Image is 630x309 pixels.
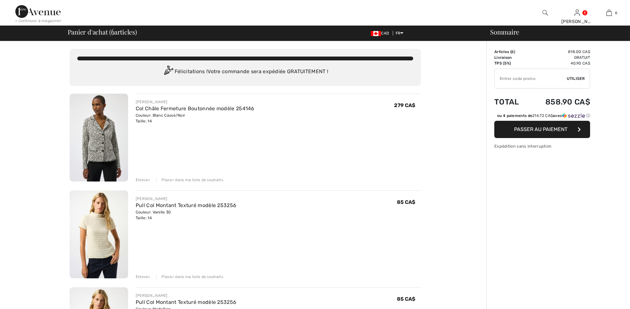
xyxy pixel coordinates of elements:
span: 279 CA$ [394,102,415,108]
span: Utiliser [567,76,585,81]
div: [PERSON_NAME] [136,99,254,105]
img: Mon panier [606,9,612,17]
span: 85 CA$ [397,199,416,205]
td: 858.90 CA$ [528,91,590,113]
div: Expédition sans interruption [494,143,590,149]
img: Sezzle [562,113,585,119]
img: Congratulation2.svg [162,66,175,78]
a: Col Châle Fermeture Boutonnée modèle 254146 [136,105,254,112]
img: Canadian Dollar [371,31,381,36]
div: Enlever [136,177,150,183]
td: 40.90 CA$ [528,60,590,66]
img: Mes infos [574,9,580,17]
a: Pull Col Montant Texturé modèle 253256 [136,202,236,208]
img: 1ère Avenue [15,5,61,18]
td: Gratuit [528,55,590,60]
span: 6 [615,10,617,16]
div: Félicitations ! Votre commande sera expédiée GRATUITEMENT ! [77,66,413,78]
div: Enlever [136,274,150,280]
a: Pull Col Montant Texturé modèle 253256 [136,299,236,305]
td: TPS (5%) [494,60,528,66]
span: FR [396,31,404,35]
td: Livraison [494,55,528,60]
span: Passer au paiement [514,126,567,132]
span: 6 [111,27,114,35]
div: < Continuer à magasiner [15,18,62,24]
div: [PERSON_NAME] [561,18,593,25]
a: Se connecter [574,10,580,16]
span: 6 [511,50,514,54]
span: CAD [371,31,391,35]
div: ou 4 paiements de214.72 CA$avecSezzle Cliquez pour en savoir plus sur Sezzle [494,113,590,121]
td: 818.00 CA$ [528,49,590,55]
td: Articles ( ) [494,49,528,55]
input: Code promo [495,69,567,88]
div: Placer dans ma liste de souhaits [156,274,223,280]
span: 85 CA$ [397,296,416,302]
a: 6 [593,9,625,17]
div: Sommaire [482,29,626,35]
img: recherche [543,9,548,17]
div: ou 4 paiements de avec [497,113,590,119]
img: Pull Col Montant Texturé modèle 253256 [70,190,128,278]
td: Total [494,91,528,113]
div: Couleur: Vanille 30 Taille: 14 [136,209,236,221]
div: Couleur: Blanc Cassé/Noir Taille: 14 [136,112,254,124]
div: Placer dans ma liste de souhaits [156,177,223,183]
img: Col Châle Fermeture Boutonnée modèle 254146 [70,94,128,182]
span: 214.72 CA$ [532,113,553,118]
button: Passer au paiement [494,121,590,138]
div: [PERSON_NAME] [136,293,236,298]
span: Panier d'achat ( articles) [68,29,137,35]
div: [PERSON_NAME] [136,196,236,202]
